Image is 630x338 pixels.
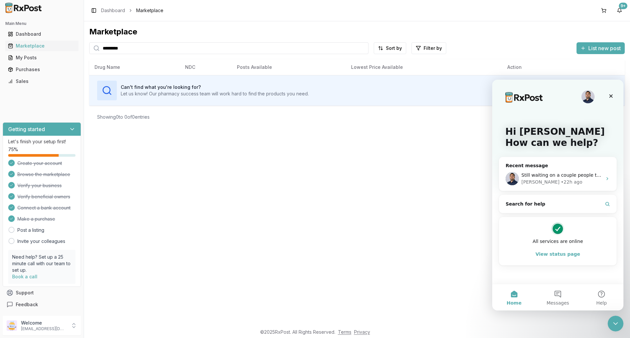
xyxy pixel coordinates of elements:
[101,7,125,14] a: Dashboard
[101,7,163,14] nav: breadcrumb
[374,42,406,54] button: Sort by
[232,59,346,75] th: Posts Available
[17,160,62,167] span: Create your account
[17,216,55,222] span: Make a purchase
[5,75,78,87] a: Sales
[3,287,81,299] button: Support
[17,193,70,200] span: Verify beneficial owners
[44,205,87,231] button: Messages
[3,29,81,39] button: Dashboard
[10,118,122,131] button: Search for help
[338,329,351,335] a: Terms
[5,40,78,52] a: Marketplace
[17,238,65,245] a: Invite your colleagues
[88,205,131,231] button: Help
[13,121,53,128] span: Search for help
[577,42,625,54] button: List new post
[3,299,81,310] button: Feedback
[12,254,72,273] p: Need help? Set up a 25 minute call with our team to set up.
[3,76,81,87] button: Sales
[121,84,309,90] h3: Can't find what you're looking for?
[8,125,45,133] h3: Getting started
[89,59,180,75] th: Drug Name
[136,7,163,14] span: Marketplace
[13,168,118,181] button: View status page
[12,274,37,279] a: Book a call
[8,146,18,153] span: 75 %
[17,171,70,178] span: Browse the marketplace
[13,158,118,165] div: All services are online
[8,66,76,73] div: Purchases
[29,99,67,106] div: [PERSON_NAME]
[577,46,625,52] a: List new post
[29,93,171,98] span: Still waiting on a couple people to get back to me on your list
[8,138,75,145] p: Let's finish your setup first!
[8,43,76,49] div: Marketplace
[411,42,446,54] button: Filter by
[346,59,502,75] th: Lowest Price Available
[3,3,45,13] img: RxPost Logo
[492,80,623,310] iframe: Intercom live chat
[121,90,309,97] p: Let us know! Our pharmacy success team will work hard to find the products you need.
[614,5,625,16] button: 9+
[8,54,76,61] div: My Posts
[3,52,81,63] button: My Posts
[588,44,621,52] span: List new post
[502,59,625,75] th: Action
[104,221,115,226] span: Help
[14,221,29,226] span: Home
[5,21,78,26] h2: Main Menu
[3,41,81,51] button: Marketplace
[619,3,627,9] div: 9+
[8,31,76,37] div: Dashboard
[17,182,62,189] span: Verify your business
[54,221,77,226] span: Messages
[97,114,150,120] div: Showing 0 to 0 of 0 entries
[5,52,78,64] a: My Posts
[180,59,232,75] th: NDC
[69,99,90,106] div: • 22h ago
[608,316,623,331] iframe: Intercom live chat
[386,45,402,51] span: Sort by
[5,28,78,40] a: Dashboard
[21,326,67,331] p: [EMAIL_ADDRESS][DOMAIN_NAME]
[16,301,38,308] span: Feedback
[3,64,81,75] button: Purchases
[113,10,125,22] div: Close
[354,329,370,335] a: Privacy
[17,205,71,211] span: Connect a bank account
[5,64,78,75] a: Purchases
[89,27,625,37] div: Marketplace
[8,78,76,85] div: Sales
[21,320,67,326] p: Welcome
[7,320,17,331] img: User avatar
[17,227,44,233] a: Post a listing
[424,45,442,51] span: Filter by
